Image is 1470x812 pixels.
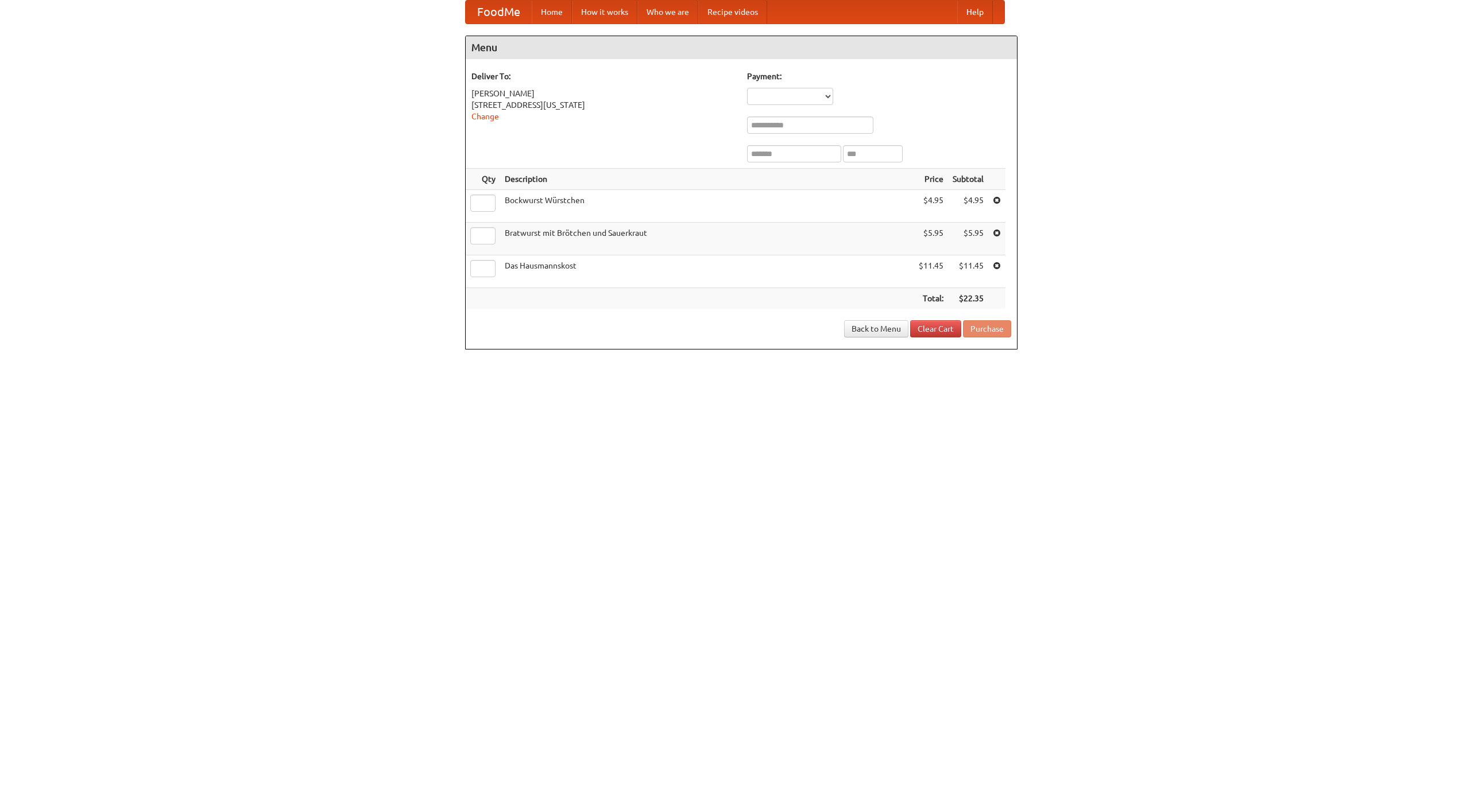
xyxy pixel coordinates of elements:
[914,255,948,288] td: $11.45
[500,169,914,190] th: Description
[466,36,1017,59] h4: Menu
[500,223,914,255] td: Bratwurst mit Brötchen und Sauerkraut
[914,190,948,223] td: $4.95
[844,320,908,337] a: Back to Menu
[637,1,698,24] a: Who we are
[914,169,948,190] th: Price
[471,112,499,121] a: Change
[471,99,736,111] div: [STREET_ADDRESS][US_STATE]
[957,1,993,24] a: Help
[500,255,914,288] td: Das Hausmannskost
[948,255,988,288] td: $11.45
[910,320,961,337] a: Clear Cart
[500,190,914,223] td: Bockwurst Würstchen
[948,169,988,190] th: Subtotal
[948,288,988,309] th: $22.35
[698,1,767,24] a: Recipe videos
[963,320,1011,337] button: Purchase
[914,288,948,309] th: Total:
[914,223,948,255] td: $5.95
[471,88,736,99] div: [PERSON_NAME]
[948,223,988,255] td: $5.95
[747,71,1011,82] h5: Payment:
[466,1,532,24] a: FoodMe
[466,169,500,190] th: Qty
[572,1,637,24] a: How it works
[948,190,988,223] td: $4.95
[532,1,572,24] a: Home
[471,71,736,82] h5: Deliver To:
